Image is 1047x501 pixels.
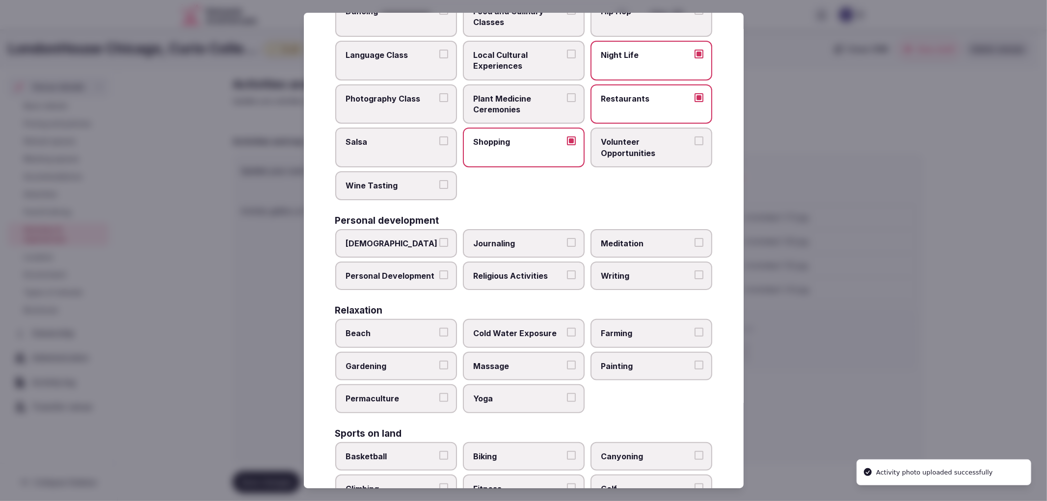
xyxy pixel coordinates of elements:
[346,93,436,104] span: Photography Class
[567,93,576,102] button: Plant Medicine Ceremonies
[601,238,692,249] span: Meditation
[439,451,448,460] button: Basketball
[601,483,692,494] span: Golf
[601,451,692,462] span: Canyoning
[695,238,703,247] button: Meditation
[601,361,692,371] span: Painting
[439,136,448,145] button: Salsa
[346,483,436,494] span: Climbing
[346,180,436,191] span: Wine Tasting
[474,483,564,494] span: Fitness
[439,393,448,402] button: Permaculture
[567,361,576,369] button: Massage
[474,361,564,371] span: Massage
[695,93,703,102] button: Restaurants
[695,136,703,145] button: Volunteer Opportunities
[601,93,692,104] span: Restaurants
[695,483,703,492] button: Golf
[439,93,448,102] button: Photography Class
[567,238,576,247] button: Journaling
[695,451,703,460] button: Canyoning
[474,270,564,281] span: Religious Activities
[474,50,564,72] span: Local Cultural Experiences
[601,328,692,339] span: Farming
[346,238,436,249] span: [DEMOGRAPHIC_DATA]
[474,393,564,404] span: Yoga
[601,270,692,281] span: Writing
[474,93,564,115] span: Plant Medicine Ceremonies
[474,6,564,28] span: Food and Culinary Classes
[346,50,436,60] span: Language Class
[439,238,448,247] button: [DEMOGRAPHIC_DATA]
[346,328,436,339] span: Beach
[567,393,576,402] button: Yoga
[695,270,703,279] button: Writing
[601,50,692,60] span: Night Life
[474,136,564,147] span: Shopping
[601,136,692,158] span: Volunteer Opportunities
[346,270,436,281] span: Personal Development
[474,328,564,339] span: Cold Water Exposure
[695,50,703,58] button: Night Life
[335,216,439,225] h3: Personal development
[346,451,436,462] span: Basketball
[346,136,436,147] span: Salsa
[439,328,448,337] button: Beach
[335,306,383,315] h3: Relaxation
[335,429,402,438] h3: Sports on land
[567,136,576,145] button: Shopping
[439,361,448,369] button: Gardening
[474,238,564,249] span: Journaling
[439,50,448,58] button: Language Class
[439,483,448,492] button: Climbing
[567,483,576,492] button: Fitness
[439,270,448,279] button: Personal Development
[346,393,436,404] span: Permaculture
[567,270,576,279] button: Religious Activities
[439,180,448,189] button: Wine Tasting
[567,451,576,460] button: Biking
[695,361,703,369] button: Painting
[346,361,436,371] span: Gardening
[567,50,576,58] button: Local Cultural Experiences
[567,328,576,337] button: Cold Water Exposure
[695,328,703,337] button: Farming
[474,451,564,462] span: Biking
